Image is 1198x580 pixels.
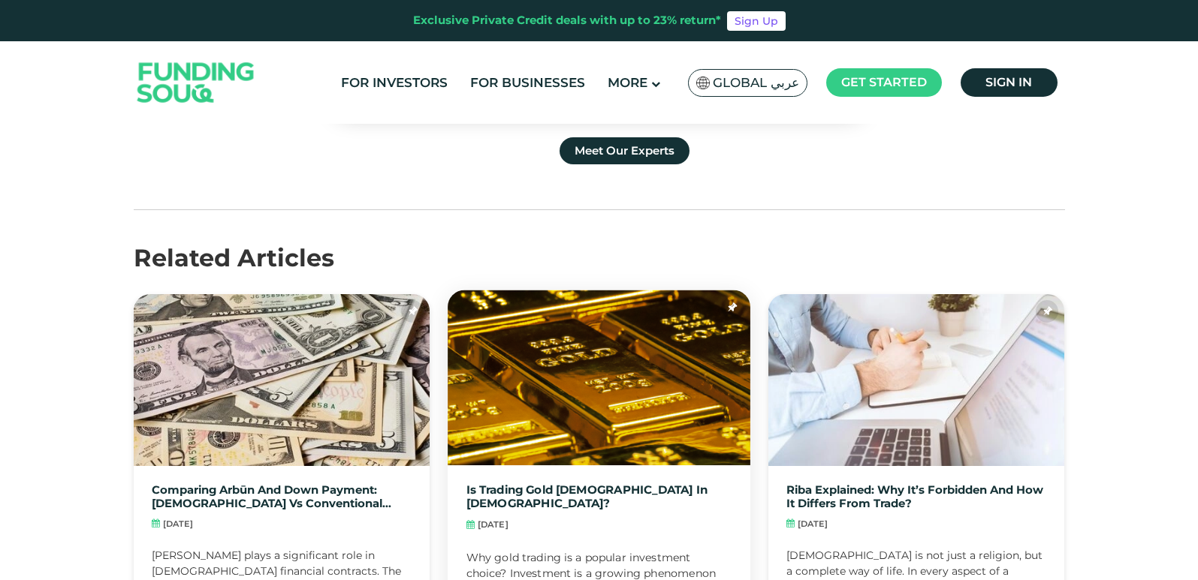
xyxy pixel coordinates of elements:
a: Comparing Arbūn and Down Payment: [DEMOGRAPHIC_DATA] vs Conventional Practices [152,484,412,510]
a: Sign Up [727,11,786,31]
img: SA Flag [696,77,710,89]
span: [DATE] [478,518,508,530]
span: Get started [841,75,927,89]
img: Logo [122,45,270,121]
span: Global عربي [713,74,799,92]
a: For Investors [337,71,451,95]
a: Sign in [961,68,1058,97]
a: Is Trading Gold [DEMOGRAPHIC_DATA] in [DEMOGRAPHIC_DATA]? [466,483,732,510]
div: Exclusive Private Credit deals with up to 23% return* [413,12,721,29]
a: For Businesses [466,71,589,95]
a: Meet Our Experts [560,137,690,164]
img: blogImage [134,294,430,466]
span: More [608,75,647,90]
img: blogImage [768,294,1065,466]
span: Sign in [985,75,1032,89]
span: [DATE] [798,518,828,530]
a: Riba Explained: Why It’s Forbidden and How It Differs from Trade? [786,484,1047,510]
span: Related Articles [134,243,334,272]
span: [DATE] [163,518,193,530]
img: blogImage [448,290,750,464]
